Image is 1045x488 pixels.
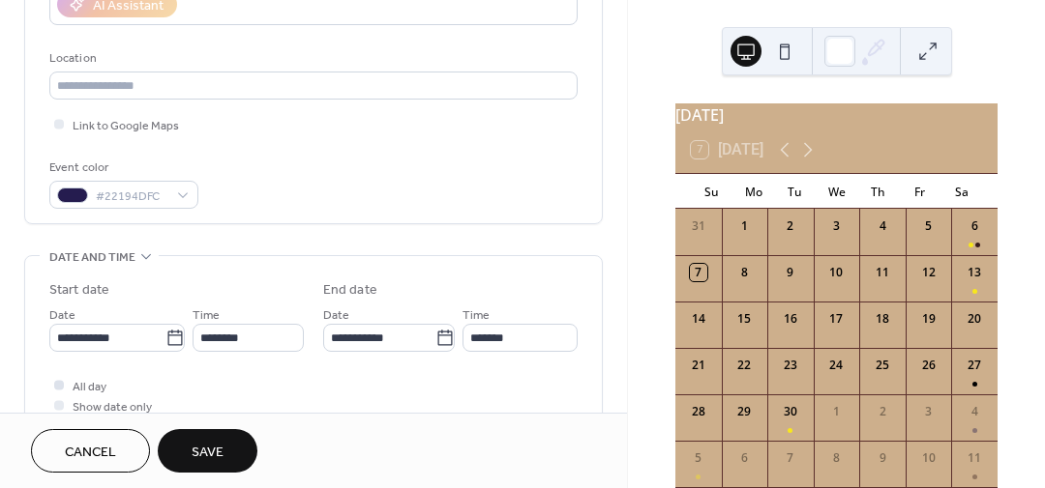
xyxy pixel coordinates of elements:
div: 11 [966,449,983,467]
div: 26 [920,357,938,374]
div: 10 [920,449,938,467]
button: Cancel [31,429,150,473]
span: Time [463,305,490,326]
div: Su [691,174,732,209]
div: 3 [920,403,938,420]
div: 12 [920,264,938,281]
div: 7 [690,264,707,281]
div: 15 [735,310,753,328]
span: All day [73,377,106,397]
span: #22194DFC [96,187,167,207]
div: Tu [774,174,816,209]
div: 20 [966,310,983,328]
div: 10 [827,264,845,281]
div: 30 [782,403,799,420]
button: Save [158,429,257,473]
span: Date [323,305,349,326]
div: 1 [827,403,845,420]
div: 22 [735,357,753,374]
div: 14 [690,310,707,328]
div: Fr [899,174,940,209]
div: 24 [827,357,845,374]
div: 16 [782,310,799,328]
div: 1 [735,217,753,235]
div: Sa [940,174,982,209]
span: Cancel [65,443,116,463]
div: 11 [874,264,891,281]
div: 18 [874,310,891,328]
span: Save [192,443,224,463]
div: Event color [49,158,194,178]
div: 5 [920,217,938,235]
div: End date [323,280,377,301]
div: 25 [874,357,891,374]
div: 5 [690,449,707,467]
div: 28 [690,403,707,420]
div: [DATE] [675,103,998,127]
div: Start date [49,280,109,301]
div: 8 [827,449,845,467]
div: 8 [735,264,753,281]
span: Show date only [73,397,152,417]
div: Mo [732,174,774,209]
div: 4 [874,217,891,235]
span: Link to Google Maps [73,116,179,136]
div: 31 [690,217,707,235]
div: 6 [966,217,983,235]
div: 19 [920,310,938,328]
span: Date [49,305,75,326]
div: 21 [690,357,707,374]
div: 6 [735,449,753,467]
div: 7 [782,449,799,467]
span: Date and time [49,247,135,268]
div: We [816,174,857,209]
div: 3 [827,217,845,235]
div: 2 [874,403,891,420]
div: 17 [827,310,845,328]
div: 27 [966,357,983,374]
div: Th [857,174,899,209]
div: 2 [782,217,799,235]
div: 29 [735,403,753,420]
div: 23 [782,357,799,374]
span: Time [193,305,220,326]
div: 9 [782,264,799,281]
div: 13 [966,264,983,281]
div: 4 [966,403,983,420]
div: 9 [874,449,891,467]
div: Location [49,48,574,69]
